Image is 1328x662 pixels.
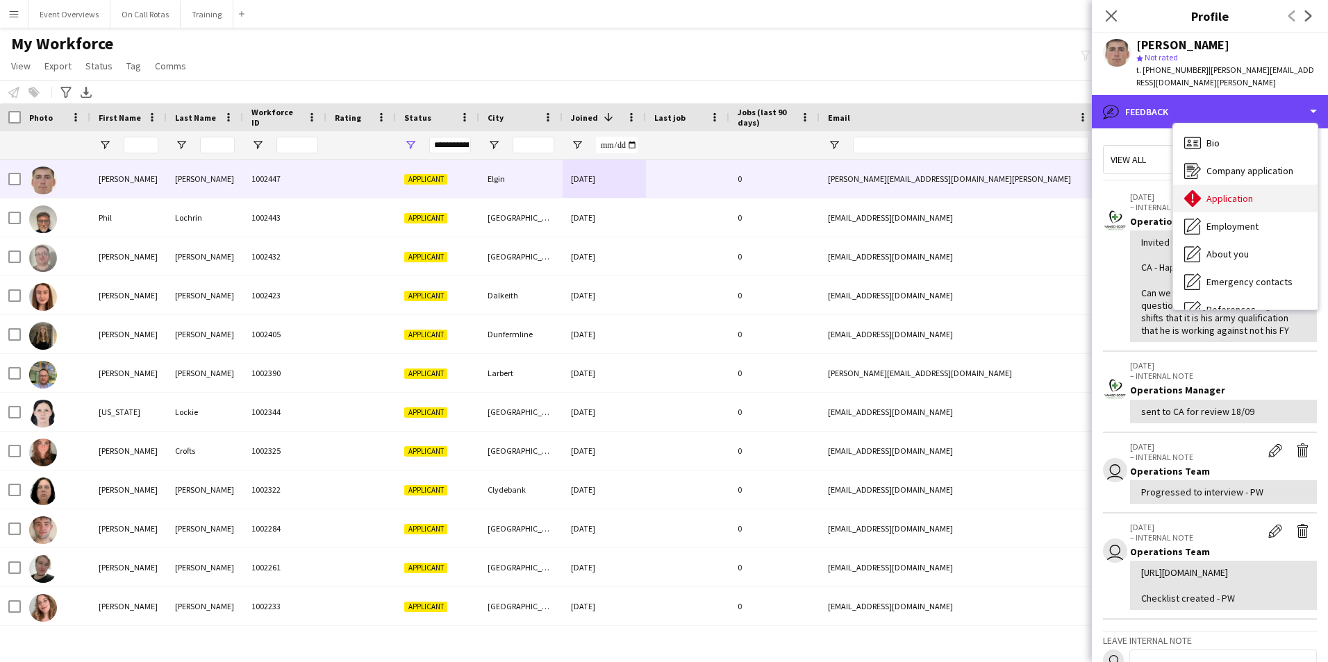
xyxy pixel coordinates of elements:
input: Last Name Filter Input [200,137,235,153]
div: [GEOGRAPHIC_DATA] [479,237,563,275]
div: [PERSON_NAME] [90,470,167,509]
div: Elgin [479,160,563,198]
div: [GEOGRAPHIC_DATA] [479,432,563,470]
span: My Workforce [11,33,113,54]
div: 1002443 [243,198,326,237]
div: 0 [729,393,820,431]
p: [DATE] [1130,192,1317,202]
img: Claire Turner [29,283,57,311]
div: Feedback [1092,95,1328,128]
span: References [1206,303,1256,316]
div: Operations Manager [1130,215,1317,228]
div: [PERSON_NAME] [90,509,167,548]
span: Applicant [404,368,447,379]
div: 1002423 [243,276,326,314]
div: [US_STATE] [90,393,167,431]
div: [PERSON_NAME] [167,548,243,586]
div: [DATE] [563,276,646,314]
span: t. [PHONE_NUMBER] [1136,65,1209,75]
div: [PERSON_NAME] [90,276,167,314]
div: 0 [729,509,820,548]
div: [PERSON_NAME] [167,587,243,625]
div: [GEOGRAPHIC_DATA] [479,509,563,548]
img: Helena Crofts [29,439,57,466]
div: [PERSON_NAME] [167,354,243,392]
input: Workforce ID Filter Input [276,137,318,153]
div: [GEOGRAPHIC_DATA] [479,198,563,237]
span: Application [1206,192,1253,205]
img: Josh Pritchard [29,516,57,544]
button: Open Filter Menu [488,139,500,151]
div: [EMAIL_ADDRESS][DOMAIN_NAME] [820,432,1097,470]
button: Open Filter Menu [571,139,583,151]
div: Invited to interview. CA - Happy for FA and EMT Can we just stress to him if it gets questioned w... [1141,236,1306,337]
span: Email [828,112,850,123]
p: – INTERNAL NOTE [1130,532,1261,543]
div: 1002233 [243,587,326,625]
div: [DATE] [563,160,646,198]
h3: Leave internal note [1103,634,1317,647]
div: Employment [1173,212,1318,240]
input: First Name Filter Input [124,137,158,153]
div: 1002405 [243,315,326,353]
a: Status [80,57,118,75]
input: Email Filter Input [853,137,1089,153]
span: Comms [155,60,186,72]
span: Applicant [404,291,447,301]
div: [PERSON_NAME][EMAIL_ADDRESS][DOMAIN_NAME][PERSON_NAME] [820,160,1097,198]
div: 1002432 [243,237,326,275]
div: Dunfermline [479,315,563,353]
span: Applicant [404,330,447,340]
div: [DATE] [563,315,646,353]
div: Crofts [167,432,243,470]
div: 0 [729,354,820,392]
div: [PERSON_NAME] [90,587,167,625]
div: [PERSON_NAME] [90,315,167,353]
app-action-btn: Advanced filters [58,84,74,101]
div: [EMAIL_ADDRESS][DOMAIN_NAME] [820,276,1097,314]
a: Comms [149,57,192,75]
div: [EMAIL_ADDRESS][DOMAIN_NAME] [820,393,1097,431]
span: View [11,60,31,72]
p: – INTERNAL NOTE [1130,202,1317,212]
img: David Seaton [29,167,57,194]
div: 0 [729,470,820,509]
div: [GEOGRAPHIC_DATA] [479,393,563,431]
div: [URL][DOMAIN_NAME] Checklist created - PW [1141,566,1306,604]
div: [GEOGRAPHIC_DATA] [479,548,563,586]
div: 1002322 [243,470,326,509]
span: View all [1111,153,1146,166]
div: Operations Team [1130,465,1317,477]
div: [DATE] [563,432,646,470]
button: Training [181,1,233,28]
div: 0 [729,237,820,275]
span: Photo [29,112,53,123]
span: Applicant [404,485,447,495]
img: Linda Hakajova [29,555,57,583]
span: Applicant [404,174,447,185]
div: [PERSON_NAME] [90,237,167,275]
span: First Name [99,112,141,123]
div: [DATE] [563,509,646,548]
div: [EMAIL_ADDRESS][DOMAIN_NAME] [820,470,1097,509]
span: Workforce ID [251,107,301,128]
div: 0 [729,548,820,586]
input: Joined Filter Input [596,137,638,153]
div: [DATE] [563,548,646,586]
h3: Profile [1092,7,1328,25]
div: [PERSON_NAME] [167,315,243,353]
div: sent to CA for review 18/09 [1141,405,1306,418]
div: Phil [90,198,167,237]
div: [EMAIL_ADDRESS][DOMAIN_NAME] [820,198,1097,237]
div: [DATE] [563,198,646,237]
div: Lockie [167,393,243,431]
div: 0 [729,587,820,625]
span: Joined [571,112,598,123]
button: Event Overviews [28,1,110,28]
p: – INTERNAL NOTE [1130,371,1317,381]
div: Larbert [479,354,563,392]
div: [PERSON_NAME] [1136,39,1229,51]
div: 1002261 [243,548,326,586]
div: Emergency contacts [1173,268,1318,296]
p: – INTERNAL NOTE [1130,452,1261,462]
